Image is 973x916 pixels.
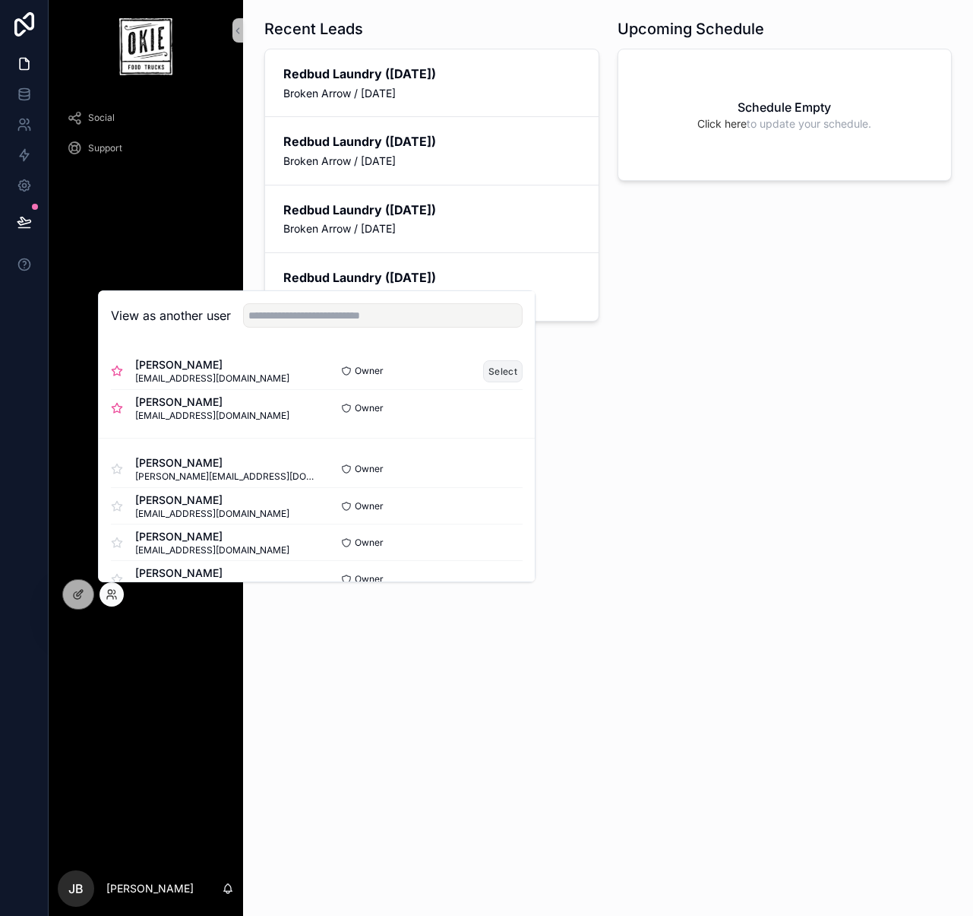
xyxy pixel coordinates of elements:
a: Support [58,135,234,162]
span: Support [88,142,122,154]
span: Broken Arrow / [DATE] [283,221,580,236]
a: Redbud Laundry ([DATE])Broken Arrow / [DATE] [265,49,599,116]
span: to update your schedule. [697,116,871,132]
a: Social [58,104,234,132]
span: [PERSON_NAME] [135,395,289,410]
span: Social [88,112,115,124]
h2: Redbud Laundry ([DATE]) [283,269,580,286]
span: JB [68,880,84,898]
span: [PERSON_NAME] [135,529,289,544]
button: Select [483,360,523,382]
span: [EMAIL_ADDRESS][DOMAIN_NAME] [135,410,289,422]
h2: Redbud Laundry ([DATE]) [283,201,580,218]
span: [EMAIL_ADDRESS][DOMAIN_NAME] [135,544,289,556]
span: Broken Arrow / [DATE] [283,154,580,169]
span: [PERSON_NAME] [135,566,289,581]
div: scrollable content [49,94,243,182]
span: [EMAIL_ADDRESS][DOMAIN_NAME] [135,372,289,385]
a: Redbud Laundry ([DATE])Broken Arrow / [DATE] [265,252,599,320]
h1: Upcoming Schedule [618,18,764,40]
span: [PERSON_NAME] [135,493,289,508]
span: [EMAIL_ADDRESS][DOMAIN_NAME] [135,581,289,593]
h2: View as another user [111,306,231,325]
span: [EMAIL_ADDRESS][DOMAIN_NAME] [135,508,289,520]
span: Owner [355,365,384,377]
span: Owner [355,463,384,475]
img: App logo [119,18,172,75]
h2: Redbud Laundry ([DATE]) [283,65,580,82]
span: Owner [355,402,384,414]
span: [PERSON_NAME] [135,455,317,471]
a: Redbud Laundry ([DATE])Broken Arrow / [DATE] [265,116,599,184]
a: Redbud Laundry ([DATE])Broken Arrow / [DATE] [265,185,599,252]
h2: Schedule Empty [738,98,831,116]
span: [PERSON_NAME][EMAIL_ADDRESS][DOMAIN_NAME] [135,471,317,483]
a: Click here [697,117,747,130]
span: Broken Arrow / [DATE] [283,86,580,101]
span: Owner [355,573,384,585]
span: [PERSON_NAME] [135,357,289,372]
span: Broken Arrow / [DATE] [283,290,580,305]
p: [PERSON_NAME] [106,881,194,896]
span: Owner [355,500,384,512]
h1: Recent Leads [264,18,363,40]
h2: Redbud Laundry ([DATE]) [283,133,580,150]
span: Owner [355,537,384,549]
